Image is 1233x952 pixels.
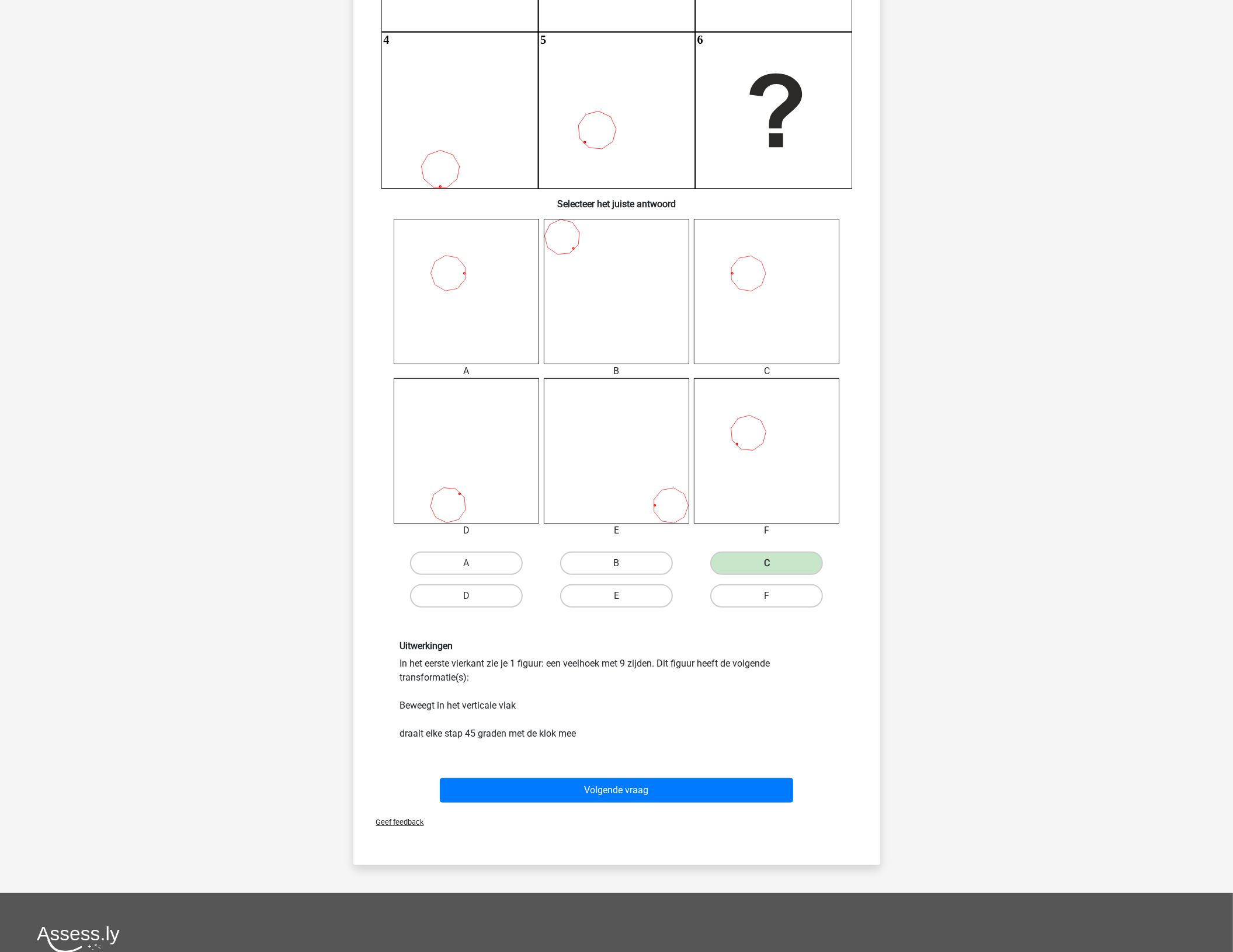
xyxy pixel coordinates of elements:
h6: Uitwerkingen [400,640,833,651]
label: A [410,552,523,575]
button: Volgende vraag [440,778,793,803]
div: A [385,364,548,378]
text: 6 [697,33,703,46]
label: C [710,552,823,575]
div: E [535,524,698,538]
label: B [560,552,673,575]
div: F [685,524,848,538]
div: In het eerste vierkant zie je 1 figuur: een veelhoek met 9 zijden. Dit figuur heeft de volgende t... [391,640,842,740]
div: B [535,364,698,378]
text: 4 [383,33,389,46]
label: D [410,584,523,608]
text: 5 [540,33,546,46]
div: D [385,524,548,538]
span: Geef feedback [367,818,424,827]
label: E [560,584,673,608]
label: F [710,584,823,608]
div: C [685,364,848,378]
h6: Selecteer het juiste antwoord [372,189,862,210]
